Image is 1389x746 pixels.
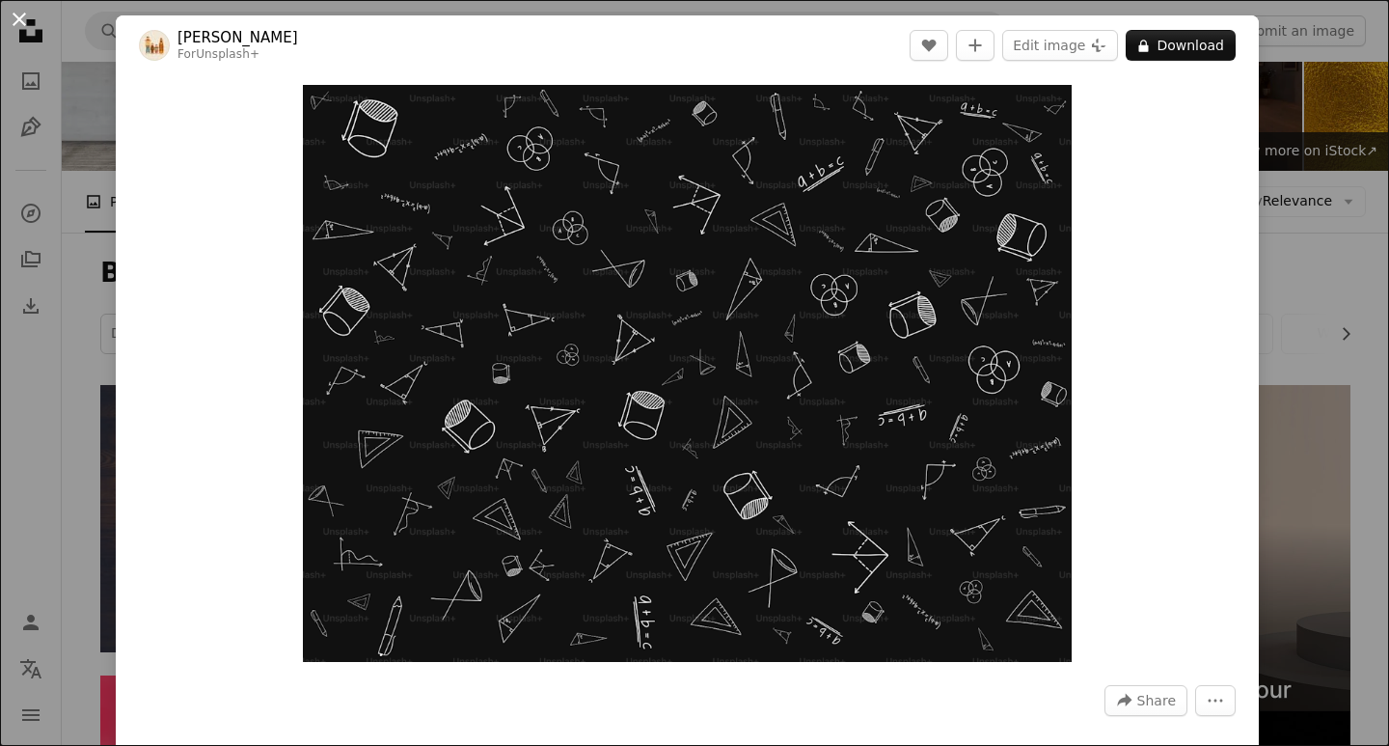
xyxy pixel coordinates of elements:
[303,85,1072,662] button: Zoom in on this image
[1002,30,1118,61] button: Edit image
[196,47,259,61] a: Unsplash+
[1137,686,1176,715] span: Share
[303,85,1072,662] img: A black background with a lot of different symbols
[1195,685,1236,716] button: More Actions
[139,30,170,61] img: Go to Eva Wahyuni's profile
[910,30,948,61] button: Like
[177,47,298,63] div: For
[1126,30,1236,61] button: Download
[1104,685,1187,716] button: Share this image
[956,30,994,61] button: Add to Collection
[177,28,298,47] a: [PERSON_NAME]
